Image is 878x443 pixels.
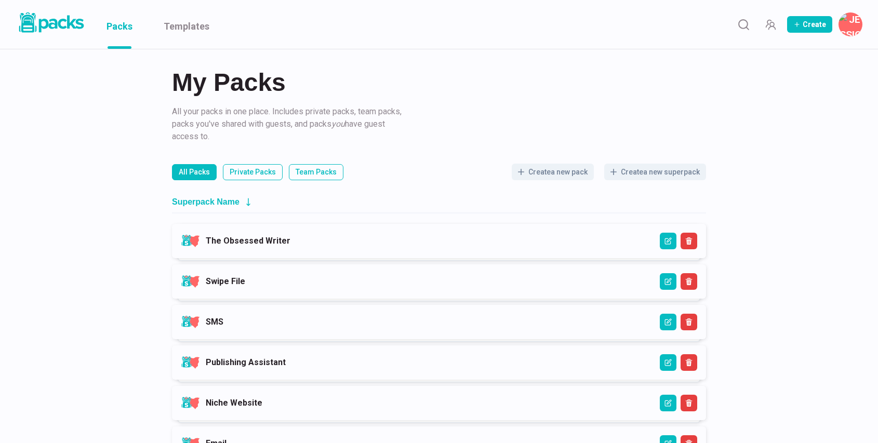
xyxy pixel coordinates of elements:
button: Jessica Noel [839,12,862,36]
button: Edit [660,273,676,290]
p: All your packs in one place. Includes private packs, team packs, packs you've shared with guests,... [172,105,406,143]
p: Team Packs [296,167,337,178]
button: Createa new pack [512,164,594,180]
img: Packs logo [16,10,86,35]
button: Edit [660,233,676,249]
button: Delete Superpack [681,273,697,290]
button: Edit [660,395,676,411]
button: Delete Superpack [681,314,697,330]
h2: Superpack Name [172,197,240,207]
h2: My Packs [172,70,706,95]
button: Edit [660,354,676,371]
i: you [331,119,345,129]
button: Edit [660,314,676,330]
p: All Packs [179,167,210,178]
a: Packs logo [16,10,86,38]
p: Private Packs [230,167,276,178]
button: Createa new superpack [604,164,706,180]
button: Search [733,14,754,35]
button: Delete Superpack [681,354,697,371]
button: Create Pack [787,16,832,33]
button: Manage Team Invites [760,14,781,35]
button: Delete Superpack [681,395,697,411]
button: Delete Superpack [681,233,697,249]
